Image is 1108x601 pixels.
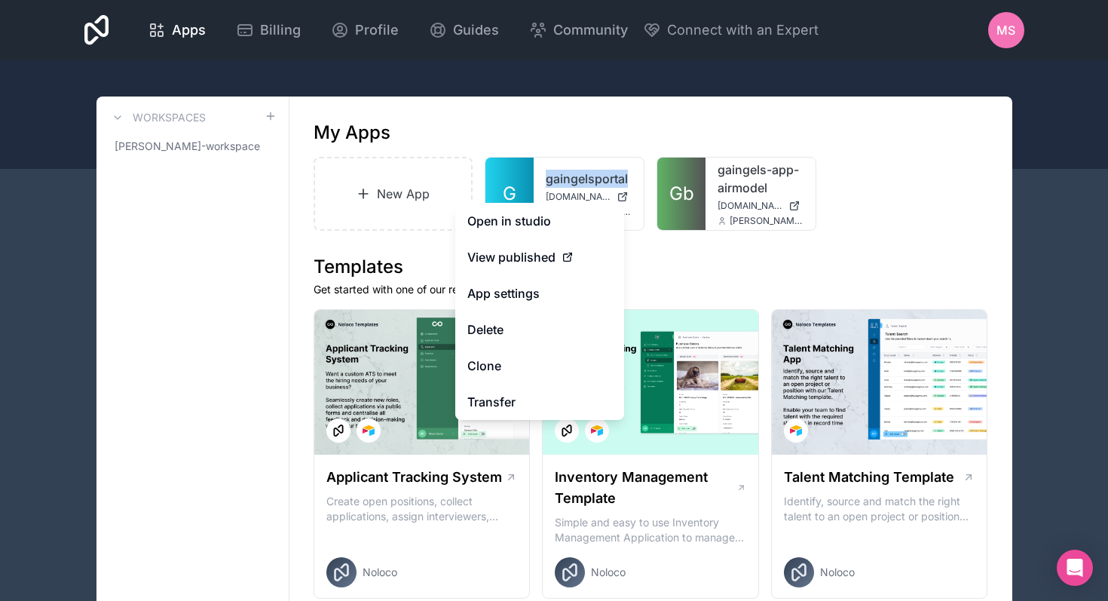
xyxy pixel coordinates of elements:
[136,14,218,47] a: Apps
[485,158,534,230] a: G
[115,139,260,154] span: [PERSON_NAME]-workspace
[730,215,803,227] span: [PERSON_NAME][EMAIL_ADDRESS][DOMAIN_NAME]
[453,20,499,41] span: Guides
[718,161,803,197] a: gaingels-app-airmodel
[326,467,502,488] h1: Applicant Tracking System
[455,348,624,384] a: Clone
[820,565,855,580] span: Noloco
[467,248,556,266] span: View published
[363,425,375,437] img: Airtable Logo
[455,384,624,420] a: Transfer
[455,311,624,348] button: Delete
[1057,550,1093,586] div: Open Intercom Messenger
[455,239,624,275] a: View published
[657,158,706,230] a: Gb
[133,110,206,125] h3: Workspaces
[109,109,206,127] a: Workspaces
[790,425,802,437] img: Airtable Logo
[546,191,611,203] span: [DOMAIN_NAME]
[996,21,1015,39] span: MS
[314,255,988,279] h1: Templates
[224,14,313,47] a: Billing
[363,565,397,580] span: Noloco
[455,275,624,311] a: App settings
[319,14,411,47] a: Profile
[546,191,632,203] a: [DOMAIN_NAME]
[314,121,390,145] h1: My Apps
[260,20,301,41] span: Billing
[314,157,473,231] a: New App
[555,467,736,509] h1: Inventory Management Template
[555,515,746,545] p: Simple and easy to use Inventory Management Application to manage your stock, orders and Manufact...
[784,467,954,488] h1: Talent Matching Template
[326,494,518,524] p: Create open positions, collect applications, assign interviewers, centralise candidate feedback a...
[314,282,988,297] p: Get started with one of our ready-made templates
[667,20,819,41] span: Connect with an Expert
[553,20,628,41] span: Community
[669,182,694,206] span: Gb
[517,14,640,47] a: Community
[591,425,603,437] img: Airtable Logo
[718,200,803,212] a: [DOMAIN_NAME]
[546,170,632,188] a: gaingelsportal
[591,565,626,580] span: Noloco
[503,182,516,206] span: G
[784,494,975,524] p: Identify, source and match the right talent to an open project or position with our Talent Matchi...
[643,20,819,41] button: Connect with an Expert
[172,20,206,41] span: Apps
[355,20,399,41] span: Profile
[417,14,511,47] a: Guides
[109,133,277,160] a: [PERSON_NAME]-workspace
[718,200,782,212] span: [DOMAIN_NAME]
[455,203,624,239] a: Open in studio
